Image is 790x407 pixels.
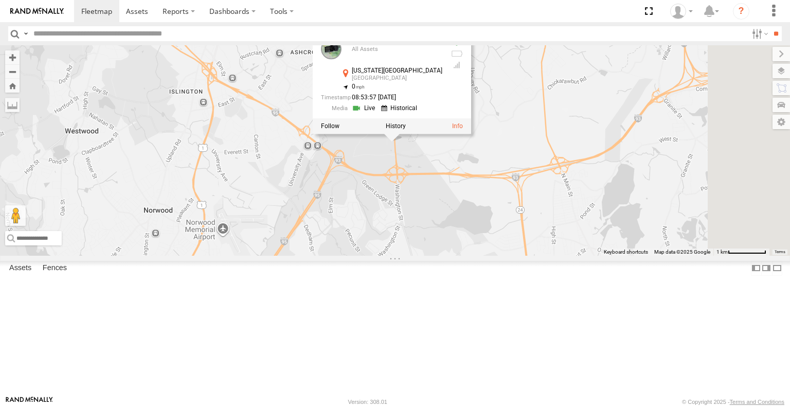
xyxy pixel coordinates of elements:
button: Keyboard shortcuts [604,249,648,256]
i: ? [733,3,749,20]
div: No battery health information received from this device. [451,50,463,58]
label: Search Query [22,26,30,41]
label: Search Filter Options [748,26,770,41]
label: Measure [5,98,20,112]
div: [US_STATE][GEOGRAPHIC_DATA] [352,68,442,75]
label: Dock Summary Table to the Right [761,261,771,276]
a: Terms (opens in new tab) [775,250,785,254]
div: All Assets [352,47,442,53]
label: View Asset History [386,122,406,130]
button: Zoom in [5,50,20,64]
a: View Live Media Streams [352,104,378,114]
div: Date/time of location update [321,95,442,101]
button: Zoom Home [5,79,20,93]
span: 0 [352,83,365,91]
a: View Asset Details [321,39,342,60]
button: Map Scale: 1 km per 71 pixels [713,249,769,256]
a: Terms and Conditions [730,399,784,405]
div: Version: 308.01 [348,399,387,405]
label: Dock Summary Table to the Left [751,261,761,276]
label: Fences [38,261,72,276]
label: Realtime tracking of Asset [321,122,339,130]
button: Zoom out [5,64,20,79]
a: Visit our Website [6,397,53,407]
label: Hide Summary Table [772,261,782,276]
span: Map data ©2025 Google [654,249,710,255]
img: rand-logo.svg [10,8,64,15]
label: Map Settings [773,115,790,129]
a: View Historical Media Streams [381,104,420,114]
div: Viet Nguyen [667,4,696,19]
div: © Copyright 2025 - [682,399,784,405]
label: Assets [4,261,37,276]
button: Drag Pegman onto the map to open Street View [5,205,26,226]
div: [GEOGRAPHIC_DATA] [352,76,442,82]
span: 1 km [716,249,728,255]
a: View Asset Details [452,122,463,130]
div: Last Event GSM Signal Strength [451,61,463,69]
